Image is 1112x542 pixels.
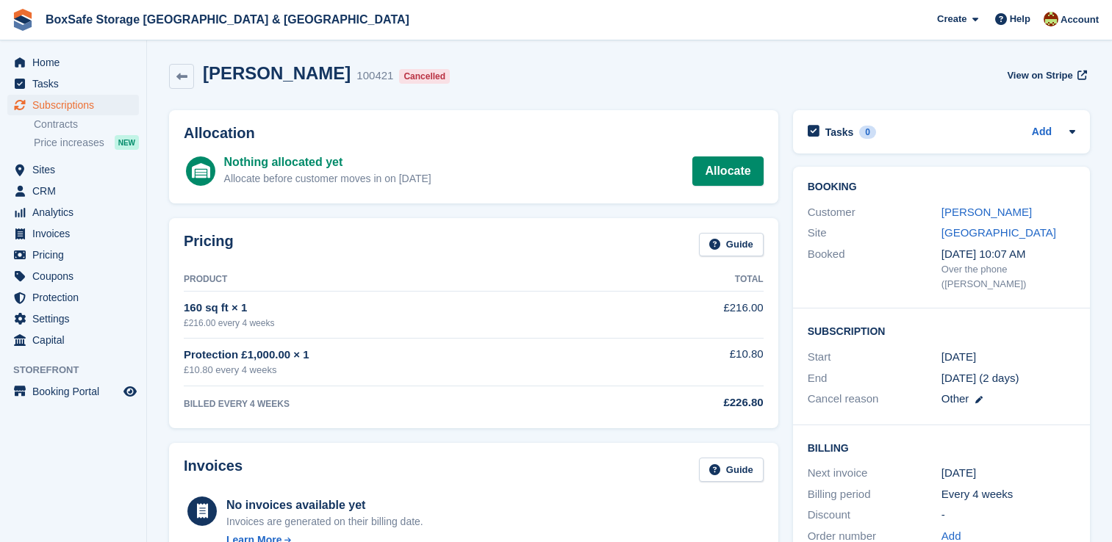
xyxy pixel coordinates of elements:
[32,266,121,286] span: Coupons
[941,349,976,366] time: 2025-08-16 23:00:00 UTC
[40,7,415,32] a: BoxSafe Storage [GEOGRAPHIC_DATA] & [GEOGRAPHIC_DATA]
[1007,68,1072,83] span: View on Stripe
[184,458,243,482] h2: Invoices
[224,171,431,187] div: Allocate before customer moves in on [DATE]
[692,156,763,186] a: Allocate
[808,486,941,503] div: Billing period
[7,73,139,94] a: menu
[808,465,941,482] div: Next invoice
[7,266,139,286] a: menu
[808,370,941,387] div: End
[1044,12,1058,26] img: Kim
[7,381,139,402] a: menu
[356,68,393,84] div: 100421
[808,349,941,366] div: Start
[32,202,121,223] span: Analytics
[399,69,450,84] div: Cancelled
[7,308,139,329] a: menu
[184,233,234,257] h2: Pricing
[32,330,121,350] span: Capital
[941,392,969,405] span: Other
[941,486,1075,503] div: Every 4 weeks
[121,383,139,400] a: Preview store
[34,136,104,150] span: Price increases
[32,73,121,94] span: Tasks
[623,338,763,386] td: £10.80
[226,496,423,514] div: No invoices available yet
[34,134,139,151] a: Price increases NEW
[808,181,1075,193] h2: Booking
[7,52,139,73] a: menu
[184,268,623,292] th: Product
[7,223,139,244] a: menu
[224,153,431,171] div: Nothing allocated yet
[1061,12,1099,27] span: Account
[699,233,764,257] a: Guide
[32,308,121,329] span: Settings
[115,135,139,150] div: NEW
[32,52,121,73] span: Home
[808,204,941,221] div: Customer
[808,323,1075,338] h2: Subscription
[1001,63,1090,87] a: View on Stripe
[941,262,1075,291] div: Over the phone ([PERSON_NAME])
[32,245,121,265] span: Pricing
[184,317,623,330] div: £216.00 every 4 weeks
[808,391,941,408] div: Cancel reason
[623,268,763,292] th: Total
[34,118,139,131] a: Contracts
[32,287,121,308] span: Protection
[12,9,34,31] img: stora-icon-8386f47178a22dfd0bd8f6a31ec36ba5ce8667c1dd55bd0f319d3a0aa187defe.svg
[13,363,146,377] span: Storefront
[184,347,623,364] div: Protection £1,000.00 × 1
[7,159,139,180] a: menu
[184,125,764,142] h2: Allocation
[7,181,139,201] a: menu
[623,292,763,338] td: £216.00
[7,245,139,265] a: menu
[226,514,423,530] div: Invoices are generated on their billing date.
[7,95,139,115] a: menu
[7,330,139,350] a: menu
[808,225,941,242] div: Site
[941,372,1019,384] span: [DATE] (2 days)
[699,458,764,482] a: Guide
[825,126,854,139] h2: Tasks
[623,394,763,411] div: £226.80
[941,246,1075,263] div: [DATE] 10:07 AM
[184,363,623,377] div: £10.80 every 4 weeks
[32,223,121,244] span: Invoices
[808,507,941,524] div: Discount
[32,381,121,402] span: Booking Portal
[808,440,1075,455] h2: Billing
[937,12,966,26] span: Create
[1010,12,1030,26] span: Help
[808,246,941,292] div: Booked
[184,300,623,317] div: 160 sq ft × 1
[184,397,623,411] div: BILLED EVERY 4 WEEKS
[32,181,121,201] span: CRM
[941,465,1075,482] div: [DATE]
[7,287,139,308] a: menu
[7,202,139,223] a: menu
[859,126,876,139] div: 0
[32,95,121,115] span: Subscriptions
[941,226,1056,239] a: [GEOGRAPHIC_DATA]
[941,206,1032,218] a: [PERSON_NAME]
[941,507,1075,524] div: -
[1032,124,1052,141] a: Add
[203,63,351,83] h2: [PERSON_NAME]
[32,159,121,180] span: Sites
